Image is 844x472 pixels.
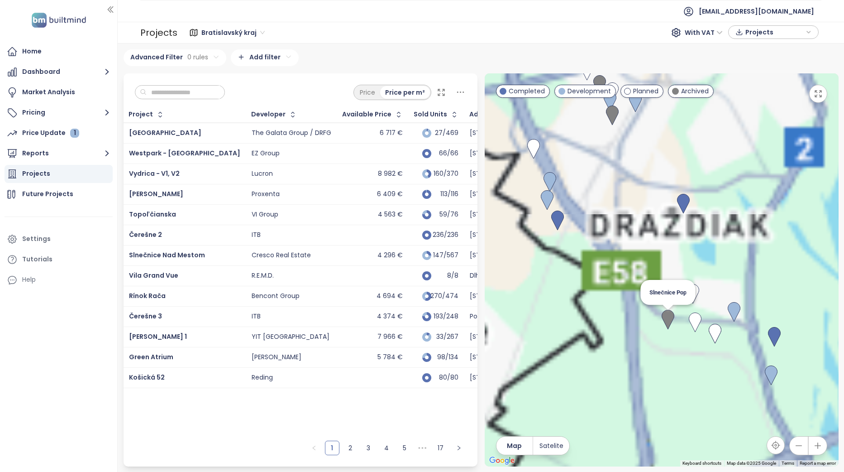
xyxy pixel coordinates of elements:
[436,334,458,340] div: 33/267
[140,24,177,42] div: Projects
[470,251,528,260] div: [STREET_ADDRESS]
[377,333,403,341] div: 7 966 €
[496,437,533,455] button: Map
[567,86,611,96] span: Development
[436,354,458,360] div: 98/134
[129,149,240,158] a: Westpark - [GEOGRAPHIC_DATA]
[452,441,466,455] button: right
[252,231,261,239] div: ITB
[129,271,178,280] span: Vila Grand Vue
[727,461,776,466] span: Map data ©2025 Google
[436,375,458,380] div: 80/80
[470,231,528,239] div: [STREET_ADDRESS]
[307,441,321,455] button: left
[307,441,321,455] li: Previous Page
[22,127,79,139] div: Price Update
[22,87,75,98] div: Market Analysis
[251,111,286,117] div: Developer
[311,445,317,451] span: left
[434,441,448,455] a: 17
[355,86,380,99] div: Price
[361,441,376,455] li: 3
[22,188,73,200] div: Future Projects
[436,313,458,319] div: 193/248
[633,86,658,96] span: Planned
[129,312,162,321] a: Čerešne 3
[436,232,458,238] div: 236/236
[699,0,814,22] span: [EMAIL_ADDRESS][DOMAIN_NAME]
[470,149,555,158] div: [STREET_ADDRESS] Bystrica
[5,165,113,183] a: Projects
[325,441,339,455] a: 1
[252,129,331,137] div: The Galata Group / DRFG
[5,250,113,269] a: Tutorials
[509,86,545,96] span: Completed
[129,111,153,117] div: Project
[800,461,836,466] a: Report a map error
[201,26,265,39] span: Bratislavský kraj
[398,441,411,455] a: 5
[379,441,394,455] li: 4
[470,190,549,198] div: [STREET_ADDRESS][DATE]
[415,441,430,455] li: Next 5 Pages
[378,211,403,219] div: 4 563 €
[22,233,51,245] div: Settings
[470,374,528,382] div: [STREET_ADDRESS]
[456,445,462,451] span: right
[470,272,695,280] div: Dlhé diely I 3244/74, 841 04 [GEOGRAPHIC_DATA], [GEOGRAPHIC_DATA]
[380,441,393,455] a: 4
[507,441,522,451] span: Map
[5,43,113,61] a: Home
[129,128,201,137] span: [GEOGRAPHIC_DATA]
[378,170,403,178] div: 8 982 €
[380,129,403,137] div: 6 717 €
[129,169,180,178] span: Vydrica - V1, V2
[5,144,113,163] button: Reports
[469,111,497,117] div: Address
[470,170,528,178] div: [STREET_ADDRESS]
[129,332,187,341] a: [PERSON_NAME] 1
[129,210,176,219] a: Topoľčianska
[487,455,517,467] img: Google
[5,63,113,81] button: Dashboard
[436,293,458,299] div: 270/474
[415,441,430,455] span: •••
[342,111,391,117] div: Available Price
[436,252,458,258] div: 147/567
[252,170,273,178] div: Lucron
[681,86,709,96] span: Archived
[252,374,273,382] div: Reding
[733,25,814,39] div: button
[682,460,721,467] button: Keyboard shortcuts
[470,353,528,361] div: [STREET_ADDRESS]
[452,441,466,455] li: Next Page
[129,250,205,260] span: Slnečnice Nad Mestom
[129,291,166,300] a: Rínok Rača
[29,11,89,29] img: logo
[187,52,208,62] span: 0 rules
[470,333,528,341] div: [STREET_ADDRESS]
[414,111,447,117] div: Sold Units
[436,212,458,217] div: 59/76
[22,46,42,57] div: Home
[362,441,375,455] a: 3
[434,441,448,455] li: 17
[377,251,403,260] div: 4 296 €
[782,461,794,466] a: Terms (opens in new tab)
[129,189,183,198] a: [PERSON_NAME]
[129,230,162,239] a: Čerešne 2
[649,289,686,296] span: Slnečnice Pop
[252,190,280,198] div: Proxenta
[22,254,52,265] div: Tutorials
[470,129,528,137] div: [STREET_ADDRESS]
[5,230,113,248] a: Settings
[129,373,165,382] a: Košická 52
[470,313,628,321] div: Polianky 7A, 841 01 Dúbravka, [GEOGRAPHIC_DATA]
[252,292,300,300] div: Bencont Group
[22,274,36,285] div: Help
